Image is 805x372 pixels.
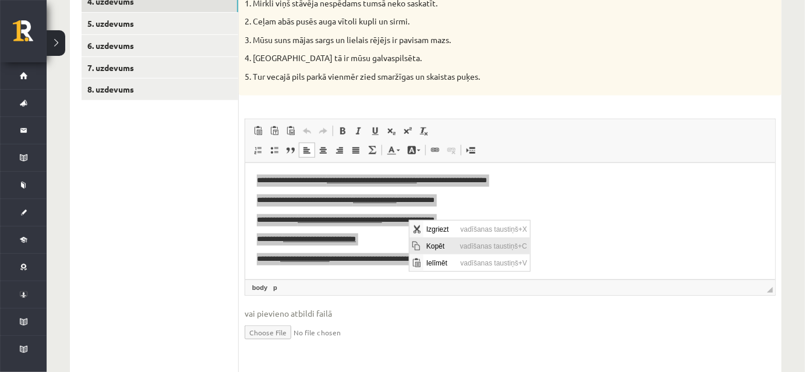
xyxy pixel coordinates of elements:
a: Bloka citāts [283,143,299,158]
a: Treknraksts (vadīšanas taustiņš+B) [334,123,351,139]
a: Augšraksts [400,123,416,139]
body: Bagātinātā teksta redaktors, wiswyg-editor-47363927677680-1756906428-687 [12,12,517,24]
a: Ievietot no Worda [283,123,299,139]
a: Izlīdzināt pa labi [331,143,348,158]
a: 7. uzdevums [82,57,238,79]
a: Atcelt (vadīšanas taustiņš+Z) [299,123,315,139]
a: Ievietot kā vienkāršu tekstu (vadīšanas taustiņš+pārslēgšanas taustiņš+V) [266,123,283,139]
a: Ievietot/noņemt sarakstu ar aizzīmēm [266,143,283,158]
iframe: Bagātinātā teksta redaktors, wiswyg-editor-user-answer-47363950971820 [245,163,775,279]
a: body elements [250,282,270,293]
a: Saite (vadīšanas taustiņš+K) [427,143,443,158]
a: Izlīdzināt malas [348,143,364,158]
p: 4. [GEOGRAPHIC_DATA] tā ir mūsu galvaspilsēta. [245,52,718,64]
a: 5. uzdevums [82,13,238,34]
a: p elements [271,282,280,293]
a: Noņemt stilus [416,123,432,139]
p: 3. Mūsu suns mājas sargs un lielais rējējs ir pavisam mazs. [245,34,718,46]
a: Math [364,143,380,158]
span: Ielīmēt [14,34,48,51]
a: Ievietot lapas pārtraukumu drukai [462,143,479,158]
a: Slīpraksts (vadīšanas taustiņš+I) [351,123,367,139]
a: 6. uzdevums [82,35,238,56]
span: vai pievieno atbildi failā [245,307,776,320]
a: Apakšraksts [383,123,400,139]
a: Pasvītrojums (vadīšanas taustiņš+U) [367,123,383,139]
span: Mērogot [767,287,773,293]
a: Atkārtot (vadīšanas taustiņš+Y) [315,123,331,139]
span: vadīšanas taustiņš+C [48,17,121,34]
span: Kopēt [14,17,48,34]
a: Fona krāsa [404,143,424,158]
a: 8. uzdevums [82,79,238,100]
a: Izlīdzināt pa kreisi [299,143,315,158]
a: Centrēti [315,143,331,158]
a: Atsaistīt [443,143,460,158]
p: 2. Ceļam abās pusēs auga vītoli kupli un sirmi. [245,16,718,27]
p: 5. Tur vecajā pils parkā vienmēr zied smaržīgas un skaistas puķes. [245,71,718,83]
a: Ievietot/noņemt numurētu sarakstu [250,143,266,158]
a: Rīgas 1. Tālmācības vidusskola [13,20,47,49]
span: vadīšanas taustiņš+V [48,34,121,51]
a: Ielīmēt (vadīšanas taustiņš+V) [250,123,266,139]
a: Teksta krāsa [383,143,404,158]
